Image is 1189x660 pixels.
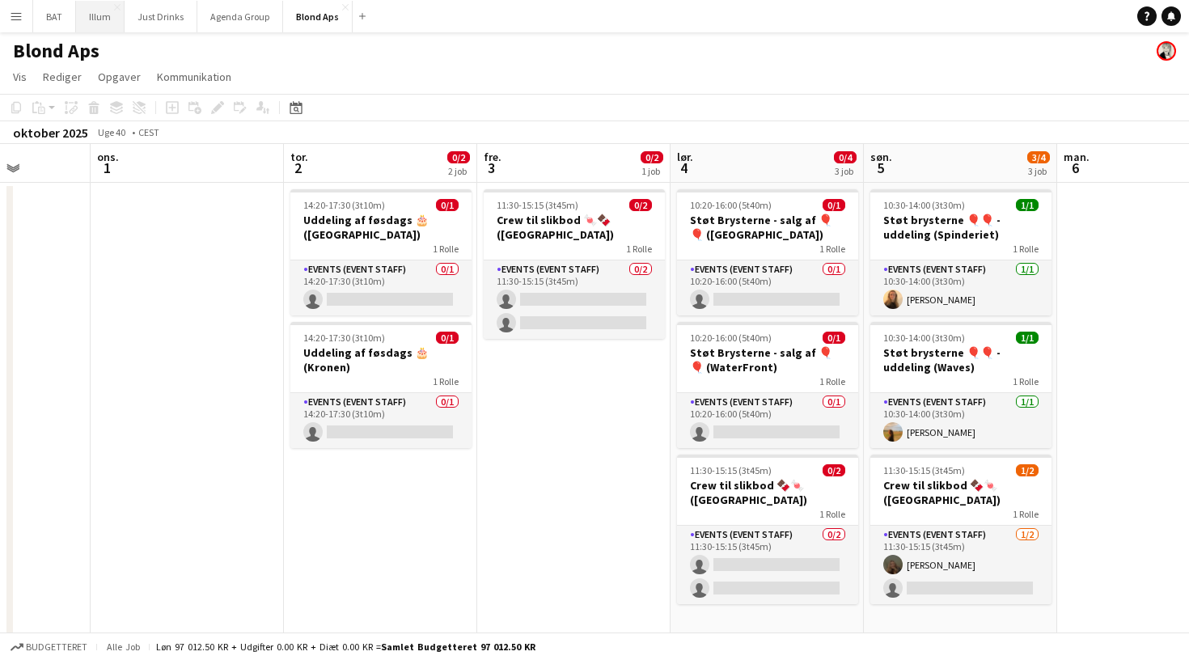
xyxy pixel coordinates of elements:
app-card-role: Events (Event Staff)0/211:30-15:15 (3t45m) [484,260,665,339]
span: 1 Rolle [433,243,459,255]
div: Løn 97 012.50 KR + Udgifter 0.00 KR + Diæt 0.00 KR = [156,641,535,653]
span: 6 [1061,159,1090,177]
h3: Crew til slikbod 🍫🍬 ([GEOGRAPHIC_DATA]) [677,478,858,507]
span: 0/1 [823,199,845,211]
span: 10:20-16:00 (5t40m) [690,332,772,344]
span: Samlet budgetteret 97 012.50 KR [381,641,535,653]
app-card-role: Events (Event Staff)0/114:20-17:30 (3t10m) [290,260,472,315]
span: 1 Rolle [819,375,845,387]
span: 10:30-14:00 (3t30m) [883,332,965,344]
span: 10:30-14:00 (3t30m) [883,199,965,211]
app-card-role: Events (Event Staff)1/110:30-14:00 (3t30m)[PERSON_NAME] [870,393,1051,448]
div: 2 job [448,165,469,177]
app-card-role: Events (Event Staff)0/110:20-16:00 (5t40m) [677,260,858,315]
span: man. [1064,150,1090,164]
span: 1 Rolle [819,508,845,520]
app-card-role: Events (Event Staff)1/110:30-14:00 (3t30m)[PERSON_NAME] [870,260,1051,315]
button: Just Drinks [125,1,197,32]
span: Alle job [104,641,142,653]
span: 1 Rolle [1013,508,1039,520]
app-card-role: Events (Event Staff)0/110:20-16:00 (5t40m) [677,393,858,448]
span: 11:30-15:15 (3t45m) [883,464,965,476]
h3: Crew til slikbod 🍬🍫 ([GEOGRAPHIC_DATA]) [484,213,665,242]
h3: Støt brysterne 🎈🎈 - uddeling (Waves) [870,345,1051,374]
h3: Støt Brysterne - salg af 🎈🎈 ([GEOGRAPHIC_DATA]) [677,213,858,242]
span: 0/1 [436,199,459,211]
span: 1 Rolle [1013,375,1039,387]
app-job-card: 10:20-16:00 (5t40m)0/1Støt Brysterne - salg af 🎈🎈 ([GEOGRAPHIC_DATA])1 RolleEvents (Event Staff)0... [677,189,858,315]
div: 1 job [641,165,662,177]
span: 10:20-16:00 (5t40m) [690,199,772,211]
span: 11:30-15:15 (3t45m) [497,199,578,211]
span: tor. [290,150,308,164]
button: BAT [33,1,76,32]
h3: Crew til slikbod 🍫🍬 ([GEOGRAPHIC_DATA]) [870,478,1051,507]
span: 1/2 [1016,464,1039,476]
span: 1 Rolle [433,375,459,387]
app-job-card: 11:30-15:15 (3t45m)1/2Crew til slikbod 🍫🍬 ([GEOGRAPHIC_DATA])1 RolleEvents (Event Staff)1/211:30-... [870,455,1051,604]
a: Kommunikation [150,66,238,87]
div: 3 job [1028,165,1049,177]
span: 14:20-17:30 (3t10m) [303,199,385,211]
span: 0/2 [629,199,652,211]
button: Budgetteret [8,638,90,656]
app-card-role: Events (Event Staff)0/114:20-17:30 (3t10m) [290,393,472,448]
span: søn. [870,150,892,164]
div: 11:30-15:15 (3t45m)0/2Crew til slikbod 🍫🍬 ([GEOGRAPHIC_DATA])1 RolleEvents (Event Staff)0/211:30-... [677,455,858,604]
span: 0/1 [823,332,845,344]
span: 5 [868,159,892,177]
h3: Uddeling af føsdags 🎂 ([GEOGRAPHIC_DATA]) [290,213,472,242]
app-user-avatar: Kersti Bøgebjerg [1157,41,1176,61]
h3: Uddeling af føsdags 🎂 (Kronen) [290,345,472,374]
a: Vis [6,66,33,87]
app-job-card: 14:20-17:30 (3t10m)0/1Uddeling af føsdags 🎂 ([GEOGRAPHIC_DATA])1 RolleEvents (Event Staff)0/114:2... [290,189,472,315]
span: fre. [484,150,501,164]
span: lør. [677,150,693,164]
span: 0/2 [823,464,845,476]
span: 0/2 [641,151,663,163]
app-job-card: 10:30-14:00 (3t30m)1/1Støt brysterne 🎈🎈 - uddeling (Spinderiet)1 RolleEvents (Event Staff)1/110:3... [870,189,1051,315]
h3: Støt Brysterne - salg af 🎈🎈 (WaterFront) [677,345,858,374]
span: 4 [675,159,693,177]
span: Vis [13,70,27,84]
span: Kommunikation [157,70,231,84]
app-job-card: 10:20-16:00 (5t40m)0/1Støt Brysterne - salg af 🎈🎈 (WaterFront)1 RolleEvents (Event Staff)0/110:20... [677,322,858,448]
app-job-card: 10:30-14:00 (3t30m)1/1Støt brysterne 🎈🎈 - uddeling (Waves)1 RolleEvents (Event Staff)1/110:30-14:... [870,322,1051,448]
span: 3 [481,159,501,177]
span: 1 [95,159,119,177]
span: 1/1 [1016,199,1039,211]
span: 0/4 [834,151,857,163]
div: oktober 2025 [13,125,88,141]
a: Rediger [36,66,88,87]
span: 1/1 [1016,332,1039,344]
div: CEST [138,126,159,138]
div: 3 job [835,165,856,177]
span: 0/1 [436,332,459,344]
span: Rediger [43,70,82,84]
h1: Blond Aps [13,39,99,63]
h3: Støt brysterne 🎈🎈 - uddeling (Spinderiet) [870,213,1051,242]
span: 11:30-15:15 (3t45m) [690,464,772,476]
a: Opgaver [91,66,147,87]
span: 1 Rolle [1013,243,1039,255]
span: 1 Rolle [819,243,845,255]
span: Budgetteret [26,641,87,653]
app-job-card: 14:20-17:30 (3t10m)0/1Uddeling af føsdags 🎂 (Kronen)1 RolleEvents (Event Staff)0/114:20-17:30 (3t... [290,322,472,448]
app-card-role: Events (Event Staff)0/211:30-15:15 (3t45m) [677,526,858,604]
span: 3/4 [1027,151,1050,163]
span: Uge 40 [91,126,132,138]
span: 1 Rolle [626,243,652,255]
app-job-card: 11:30-15:15 (3t45m)0/2Crew til slikbod 🍬🍫 ([GEOGRAPHIC_DATA])1 RolleEvents (Event Staff)0/211:30-... [484,189,665,339]
app-card-role: Events (Event Staff)1/211:30-15:15 (3t45m)[PERSON_NAME] [870,526,1051,604]
span: Opgaver [98,70,141,84]
button: Blond Aps [283,1,353,32]
span: 14:20-17:30 (3t10m) [303,332,385,344]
